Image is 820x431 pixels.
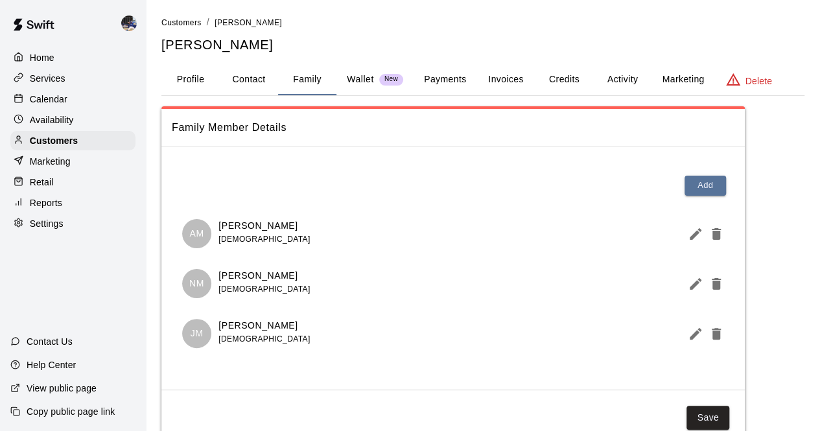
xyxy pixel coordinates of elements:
[218,319,310,332] p: [PERSON_NAME]
[703,271,724,297] button: Delete
[218,235,310,244] span: [DEMOGRAPHIC_DATA]
[685,176,726,196] button: Add
[161,36,804,54] h5: [PERSON_NAME]
[161,16,804,30] nav: breadcrumb
[189,227,204,240] p: AM
[215,18,282,27] span: [PERSON_NAME]
[182,219,211,248] div: Aryana Merino
[10,69,135,88] a: Services
[278,64,336,95] button: Family
[119,10,146,36] div: Kevin Chandler
[30,134,78,147] p: Customers
[10,89,135,109] a: Calendar
[191,327,204,340] p: JM
[218,219,310,233] p: [PERSON_NAME]
[161,64,220,95] button: Profile
[218,334,310,344] span: [DEMOGRAPHIC_DATA]
[30,217,64,230] p: Settings
[182,269,211,298] div: Natalie Merino
[651,64,714,95] button: Marketing
[27,382,97,395] p: View public page
[161,64,804,95] div: basic tabs example
[172,119,734,136] span: Family Member Details
[30,155,71,168] p: Marketing
[27,335,73,348] p: Contact Us
[686,406,729,430] button: Save
[10,214,135,233] a: Settings
[30,113,74,126] p: Availability
[683,271,703,297] button: Edit Member
[189,277,204,290] p: NM
[10,110,135,130] a: Availability
[593,64,651,95] button: Activity
[27,358,76,371] p: Help Center
[30,93,67,106] p: Calendar
[121,16,137,31] img: Kevin Chandler
[182,319,211,348] div: Jazzy Melara
[379,75,403,84] span: New
[207,16,209,29] li: /
[347,73,374,86] p: Wallet
[27,405,115,418] p: Copy public page link
[30,196,62,209] p: Reports
[476,64,535,95] button: Invoices
[10,131,135,150] a: Customers
[10,193,135,213] a: Reports
[745,75,772,87] p: Delete
[535,64,593,95] button: Credits
[30,51,54,64] p: Home
[703,221,724,247] button: Delete
[683,321,703,347] button: Edit Member
[220,64,278,95] button: Contact
[30,72,65,85] p: Services
[703,321,724,347] button: Delete
[683,221,703,247] button: Edit Member
[161,18,202,27] span: Customers
[10,152,135,171] a: Marketing
[218,269,310,283] p: [PERSON_NAME]
[161,17,202,27] a: Customers
[218,285,310,294] span: [DEMOGRAPHIC_DATA]
[414,64,476,95] button: Payments
[10,48,135,67] a: Home
[30,176,54,189] p: Retail
[10,172,135,192] a: Retail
